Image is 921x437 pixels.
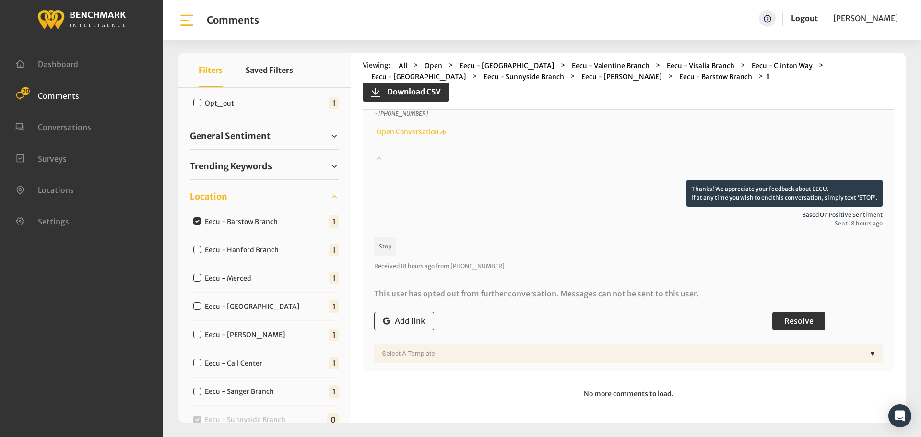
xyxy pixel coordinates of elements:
[38,91,79,100] span: Comments
[374,312,434,330] button: Add link
[38,216,69,226] span: Settings
[207,14,259,26] h1: Comments
[193,217,201,225] input: Eecu - Barstow Branch
[201,217,285,227] label: Eecu - Barstow Branch
[201,358,270,368] label: Eecu - Call Center
[201,415,293,425] label: Eecu - Sunnyside Branch
[190,190,227,203] span: Location
[329,300,339,313] span: 1
[329,244,339,256] span: 1
[676,71,755,83] button: Eecu - Barstow Branch
[193,331,201,338] input: Eecu - [PERSON_NAME]
[38,154,67,163] span: Surveys
[327,413,339,426] span: 0
[38,185,74,195] span: Locations
[363,382,894,406] p: No more comments to load.
[15,216,69,225] a: Settings
[579,71,665,83] button: Eecu - [PERSON_NAME]
[15,90,79,100] a: Comments 20
[401,262,435,270] span: 18 hours ago
[190,189,339,204] a: Location
[772,312,825,330] button: Resolve
[686,180,883,207] p: Thanks! We appreciate your feedback about EECU. If at any time you wish to end this conversation,...
[422,60,445,71] button: Open
[767,72,770,81] strong: 1
[791,10,818,27] a: Logout
[457,60,557,71] button: Eecu - [GEOGRAPHIC_DATA]
[201,273,259,283] label: Eecu - Merced
[833,13,898,23] span: [PERSON_NAME]
[363,83,449,102] button: Download CSV
[15,121,91,131] a: Conversations
[363,60,390,71] span: Viewing:
[481,71,567,83] button: Eecu - Sunnyside Branch
[201,387,282,397] label: Eecu - Sanger Branch
[664,60,737,71] button: Eecu - Visalia Branch
[38,122,91,132] span: Conversations
[15,59,78,68] a: Dashboard
[329,329,339,341] span: 1
[193,274,201,282] input: Eecu - Merced
[833,10,898,27] a: [PERSON_NAME]
[436,262,505,270] span: from [PHONE_NUMBER]
[377,344,865,363] div: Select a Template
[190,159,339,174] a: Trending Keywords
[374,110,428,117] i: ~ [PHONE_NUMBER]
[865,344,880,363] div: ▼
[329,385,339,398] span: 1
[329,97,339,109] span: 1
[396,60,410,71] button: All
[15,153,67,163] a: Surveys
[201,330,293,340] label: Eecu - [PERSON_NAME]
[193,388,201,395] input: Eecu - Sanger Branch
[329,272,339,284] span: 1
[569,60,652,71] button: Eecu - Valentine Branch
[246,53,293,87] button: Saved Filters
[374,211,883,219] span: Based on positive sentiment
[381,86,441,97] span: Download CSV
[178,12,195,29] img: bar
[791,13,818,23] a: Logout
[201,245,286,255] label: Eecu - Hanford Branch
[201,98,242,108] label: Opt_out
[329,215,339,228] span: 1
[193,359,201,366] input: Eecu - Call Center
[37,7,126,31] img: benchmark
[374,262,400,270] span: Received
[38,59,78,69] span: Dashboard
[888,404,911,427] div: Open Intercom Messenger
[374,128,446,136] a: Open Conversation
[190,130,271,142] span: General Sentiment
[190,160,272,173] span: Trending Keywords
[374,237,396,256] p: Stop
[199,53,223,87] button: Filters
[368,71,469,83] button: Eecu - [GEOGRAPHIC_DATA]
[193,246,201,253] input: Eecu - Hanford Branch
[190,129,339,143] a: General Sentiment
[749,60,815,71] button: Eecu - Clinton Way
[15,184,74,194] a: Locations
[329,357,339,369] span: 1
[374,219,883,228] span: Sent 18 hours ago
[374,288,883,299] p: This user has opted out from further conversation. Messages can not be sent to this user.
[193,99,201,106] input: Opt_out
[21,87,30,95] span: 20
[784,316,814,326] span: Resolve
[193,302,201,310] input: Eecu - [GEOGRAPHIC_DATA]
[201,302,307,312] label: Eecu - [GEOGRAPHIC_DATA]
